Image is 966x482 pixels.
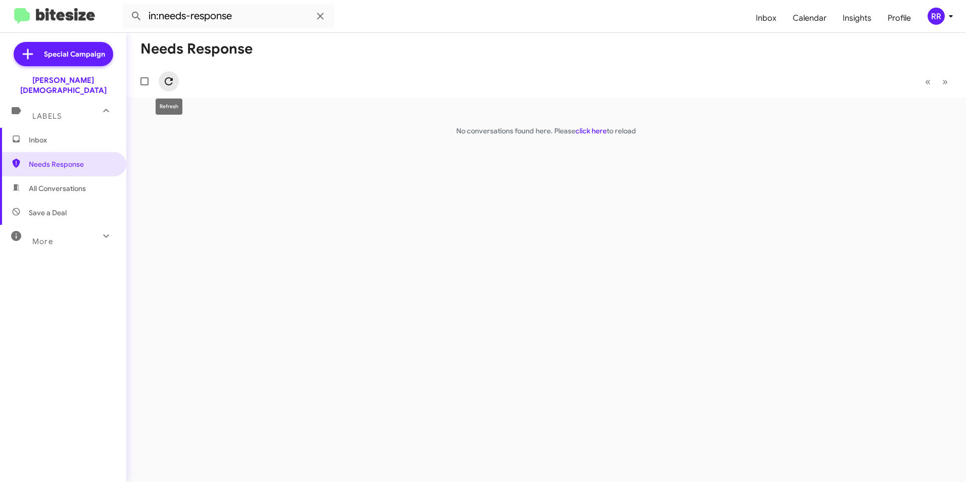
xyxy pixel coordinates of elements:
[32,112,62,121] span: Labels
[928,8,945,25] div: RR
[126,126,966,136] p: No conversations found here. Please to reload
[936,71,954,92] button: Next
[29,208,67,218] span: Save a Deal
[785,4,835,33] a: Calendar
[156,99,182,115] div: Refresh
[32,237,53,246] span: More
[942,75,948,88] span: »
[140,41,253,57] h1: Needs Response
[29,135,115,145] span: Inbox
[919,71,937,92] button: Previous
[925,75,931,88] span: «
[575,126,607,135] a: click here
[122,4,334,28] input: Search
[14,42,113,66] a: Special Campaign
[880,4,919,33] a: Profile
[44,49,105,59] span: Special Campaign
[29,159,115,169] span: Needs Response
[919,8,955,25] button: RR
[29,183,86,194] span: All Conversations
[748,4,785,33] a: Inbox
[920,71,954,92] nav: Page navigation example
[835,4,880,33] a: Insights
